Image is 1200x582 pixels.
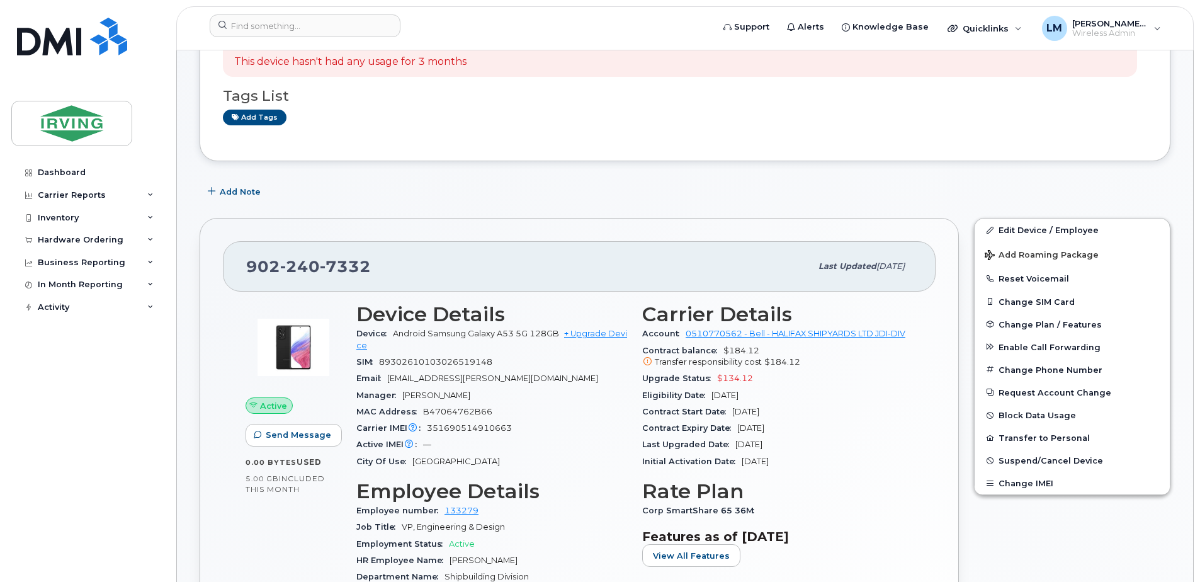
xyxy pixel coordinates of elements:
[387,374,598,383] span: [EMAIL_ADDRESS][PERSON_NAME][DOMAIN_NAME]
[999,456,1103,465] span: Suspend/Cancel Device
[642,391,711,400] span: Eligibility Date
[939,16,1031,41] div: Quicklinks
[1033,16,1170,41] div: Leppard, Myke
[256,309,331,385] img: image20231002-3703462-kjv75p.jpeg
[412,457,500,466] span: [GEOGRAPHIC_DATA]
[356,539,449,549] span: Employment Status
[764,357,800,367] span: $184.12
[653,550,730,562] span: View All Features
[246,257,371,276] span: 902
[711,391,739,400] span: [DATE]
[717,374,753,383] span: $134.12
[975,404,1170,426] button: Block Data Usage
[642,374,717,383] span: Upgrade Status
[356,572,444,581] span: Department Name
[852,21,929,33] span: Knowledge Base
[356,423,427,433] span: Carrier IMEI
[280,257,320,276] span: 240
[778,14,833,40] a: Alerts
[876,261,905,271] span: [DATE]
[427,423,512,433] span: 351690514910663
[833,14,937,40] a: Knowledge Base
[246,458,297,467] span: 0.00 Bytes
[450,556,518,565] span: [PERSON_NAME]
[975,267,1170,290] button: Reset Voicemail
[223,110,286,125] a: Add tags
[356,303,627,326] h3: Device Details
[402,522,505,532] span: VP, Engineering & Design
[975,449,1170,472] button: Suspend/Cancel Device
[356,407,423,416] span: MAC Address
[818,261,876,271] span: Last updated
[246,424,342,447] button: Send Message
[642,529,913,544] h3: Features as of [DATE]
[1072,28,1148,38] span: Wireless Admin
[642,346,913,368] span: $184.12
[975,426,1170,449] button: Transfer to Personal
[356,374,387,383] span: Email
[975,381,1170,404] button: Request Account Change
[356,329,627,350] a: + Upgrade Device
[356,556,450,565] span: HR Employee Name
[642,544,740,567] button: View All Features
[356,522,402,532] span: Job Title
[246,474,325,494] span: included this month
[742,457,769,466] span: [DATE]
[642,440,735,449] span: Last Upgraded Date
[402,391,470,400] span: [PERSON_NAME]
[379,357,492,367] span: 89302610103026519148
[356,480,627,503] h3: Employee Details
[975,241,1170,267] button: Add Roaming Package
[642,407,732,416] span: Contract Start Date
[260,400,287,412] span: Active
[642,346,723,355] span: Contract balance
[642,329,686,338] span: Account
[642,303,913,326] h3: Carrier Details
[356,391,402,400] span: Manager
[975,336,1170,358] button: Enable Call Forwarding
[356,457,412,466] span: City Of Use
[655,357,762,367] span: Transfer responsibility cost
[642,506,761,515] span: Corp SmartShare 65 36M
[642,423,737,433] span: Contract Expiry Date
[715,14,778,40] a: Support
[444,506,478,515] a: 133279
[963,23,1009,33] span: Quicklinks
[735,440,762,449] span: [DATE]
[1072,18,1148,28] span: [PERSON_NAME], Myke
[297,457,322,467] span: used
[734,21,769,33] span: Support
[999,342,1101,351] span: Enable Call Forwarding
[393,329,559,338] span: Android Samsung Galaxy A53 5G 128GB
[246,474,279,483] span: 5.00 GB
[423,407,492,416] span: B47064762B66
[975,219,1170,241] a: Edit Device / Employee
[975,313,1170,336] button: Change Plan / Features
[737,423,764,433] span: [DATE]
[1046,21,1062,36] span: LM
[423,440,431,449] span: —
[642,480,913,503] h3: Rate Plan
[266,429,331,441] span: Send Message
[642,457,742,466] span: Initial Activation Date
[999,319,1102,329] span: Change Plan / Features
[356,506,444,515] span: Employee number
[985,250,1099,262] span: Add Roaming Package
[444,572,529,581] span: Shipbuilding Division
[975,290,1170,313] button: Change SIM Card
[686,329,905,338] a: 0510770562 - Bell - HALIFAX SHIPYARDS LTD JDI-DIV
[732,407,759,416] span: [DATE]
[449,539,475,549] span: Active
[234,55,467,69] p: This device hasn't had any usage for 3 months
[220,186,261,198] span: Add Note
[356,440,423,449] span: Active IMEI
[356,357,379,367] span: SIM
[223,88,1147,104] h3: Tags List
[798,21,824,33] span: Alerts
[200,180,271,203] button: Add Note
[210,14,400,37] input: Find something...
[320,257,371,276] span: 7332
[975,358,1170,381] button: Change Phone Number
[356,329,393,338] span: Device
[975,472,1170,494] button: Change IMEI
